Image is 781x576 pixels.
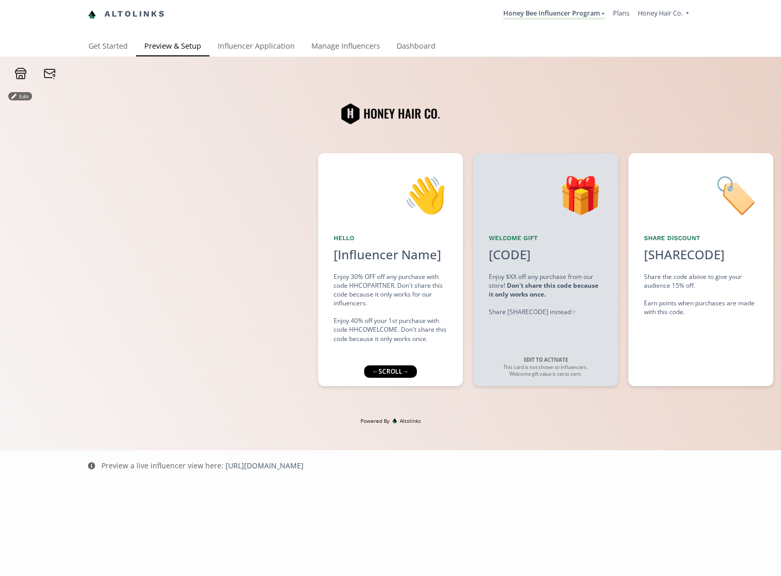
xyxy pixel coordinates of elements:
div: ← scroll → [364,365,417,378]
a: [URL][DOMAIN_NAME] [226,461,304,470]
span: Honey Hair Co. [638,8,683,18]
div: Share the code above to give your audience 15% off. Earn points when purchases are made with this... [644,272,758,317]
a: Influencer Application [209,37,303,57]
img: favicon-32x32.png [88,10,96,19]
div: [Influencer Name] [334,246,447,263]
div: Enjoy $XX off any purchase from our store! Share [SHARECODE] instead ☞ [489,272,603,317]
div: Welcome Gift [489,234,603,243]
strong: EDIT TO ACTIVATE [524,357,568,363]
span: Altolinks [400,417,421,424]
div: This card is not shown to influencers. Welcome gift value is set to zero. [494,357,597,378]
div: Hello [334,234,447,243]
a: Dashboard [388,37,444,57]
a: Get Started [80,37,136,57]
div: [CODE] [483,246,537,263]
div: Enjoy 30% OFF off any purchase with code HHCOPARTNER. Don't share this code because it only works... [334,272,447,343]
a: Manage Influencers [303,37,388,57]
div: 🎁 [489,169,603,221]
div: Share Discount [644,234,758,243]
strong: Don't share this code because it only works once. [489,281,598,299]
div: Preview a live influencer view here: [101,461,304,471]
img: favicon-32x32.png [392,418,397,423]
div: 🏷️ [644,169,758,221]
a: Honey Hair Co. [638,8,689,20]
span: Powered By [361,417,389,424]
a: Honey Bee Influencer Program [503,8,605,20]
img: QrgWYwbcqp6j [339,88,442,140]
div: [SHARECODE] [644,246,725,263]
button: Edit [8,92,32,100]
div: 👋 [334,169,447,221]
a: Preview & Setup [136,37,209,57]
a: Altolinks [88,6,166,23]
a: Plans [613,8,629,18]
